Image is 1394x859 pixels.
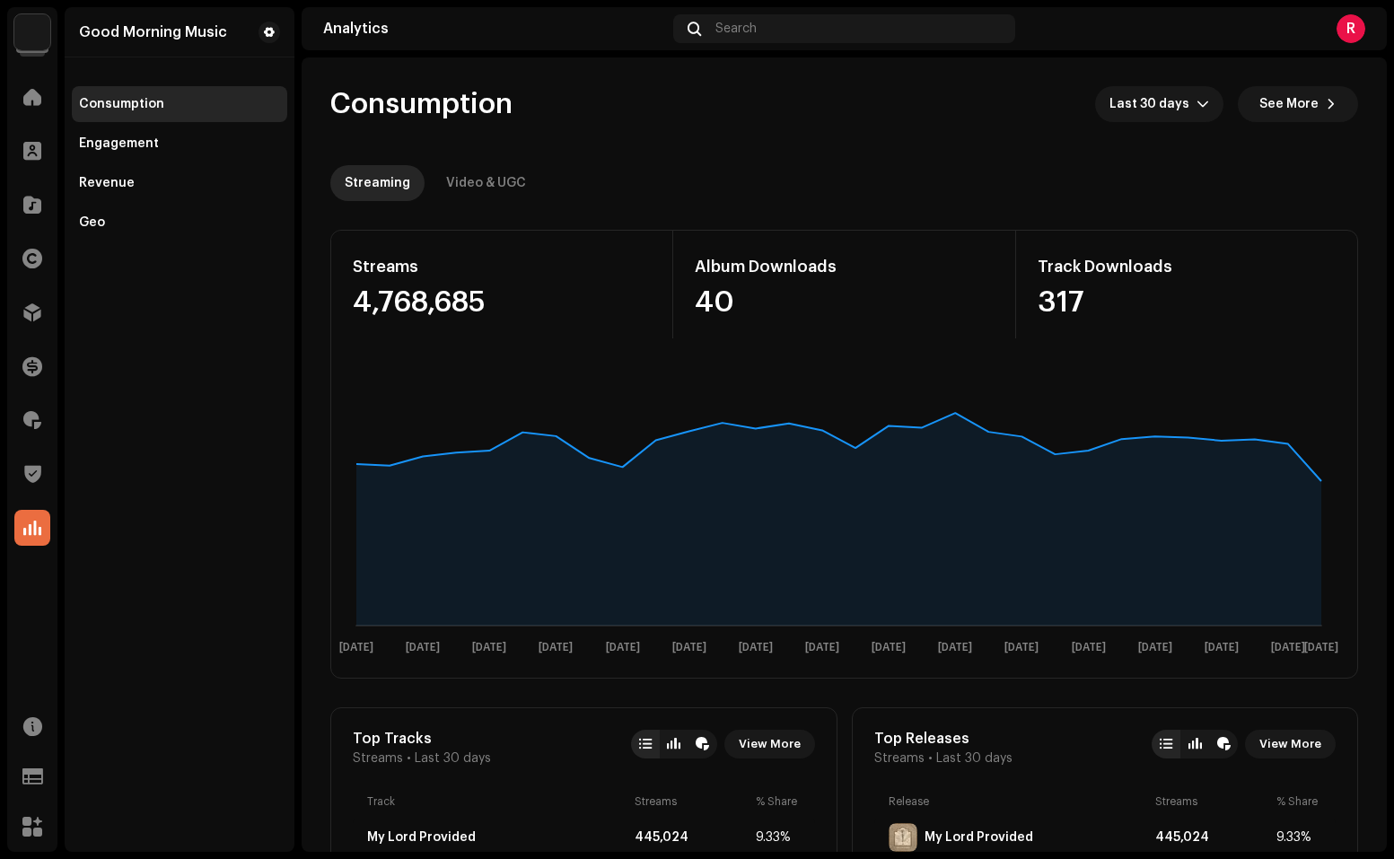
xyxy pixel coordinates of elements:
div: Analytics [323,22,666,36]
span: See More [1259,86,1319,122]
div: Streaming [345,165,410,201]
text: [DATE] [1138,642,1172,653]
div: Streams [635,794,749,809]
text: [DATE] [739,642,773,653]
span: Search [715,22,757,36]
div: % Share [756,794,801,809]
text: [DATE] [938,642,972,653]
img: 4d355f5d-9311-46a2-b30d-525bdb8252bf [14,14,50,50]
button: View More [1245,730,1336,758]
span: • [928,751,933,766]
text: [DATE] [1304,642,1338,653]
div: 4,768,685 [353,288,651,317]
span: Streams [353,751,403,766]
div: R [1337,14,1365,43]
span: • [407,751,411,766]
div: Video & UGC [446,165,526,201]
button: See More [1238,86,1358,122]
text: [DATE] [1205,642,1239,653]
span: Last 30 days [936,751,1013,766]
span: Last 30 days [415,751,491,766]
div: My Lord Provided [925,830,1033,845]
div: 9.33% [756,830,801,845]
re-m-nav-item: Revenue [72,165,287,201]
span: Consumption [330,86,513,122]
div: Good Morning Music [79,25,227,39]
div: Consumption [79,97,164,111]
img: D18ACF3A-2867-46C9-9A67-5B5104FF43D1 [889,823,917,852]
div: Album Downloads [695,252,994,281]
text: [DATE] [1072,642,1106,653]
text: [DATE] [1004,642,1039,653]
div: Release [889,794,1149,809]
div: Top Tracks [353,730,491,748]
div: 9.33% [1276,830,1321,845]
text: [DATE] [406,642,440,653]
div: Engagement [79,136,159,151]
div: Track Downloads [1038,252,1336,281]
re-m-nav-item: Geo [72,205,287,241]
div: dropdown trigger [1197,86,1209,122]
div: 445,024 [635,830,749,845]
div: Streams [1155,794,1269,809]
button: View More [724,730,815,758]
div: 40 [695,288,994,317]
text: [DATE] [672,642,706,653]
text: [DATE] [472,642,506,653]
div: Revenue [79,176,135,190]
text: [DATE] [606,642,640,653]
re-m-nav-item: Consumption [72,86,287,122]
div: 317 [1038,288,1336,317]
span: Streams [874,751,925,766]
re-m-nav-item: Engagement [72,126,287,162]
text: [DATE] [1271,642,1305,653]
span: View More [1259,726,1321,762]
div: % Share [1276,794,1321,809]
span: Last 30 days [1109,86,1197,122]
text: [DATE] [339,642,373,653]
div: 445,024 [1155,830,1269,845]
div: Track [367,794,627,809]
div: My Lord Provided [367,830,476,845]
div: Streams [353,252,651,281]
text: [DATE] [805,642,839,653]
text: [DATE] [539,642,573,653]
div: Top Releases [874,730,1013,748]
text: [DATE] [872,642,906,653]
div: Geo [79,215,105,230]
span: View More [739,726,801,762]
